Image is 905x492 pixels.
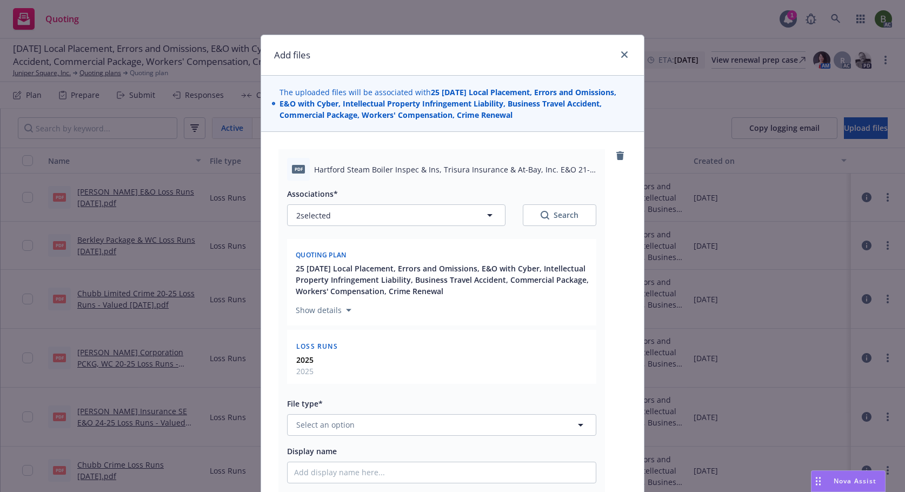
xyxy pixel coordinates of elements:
button: SearchSearch [523,204,596,226]
span: Associations* [287,189,338,199]
button: Select an option [287,414,596,436]
button: Nova Assist [811,470,886,492]
span: Loss Runs [296,342,338,351]
span: Quoting plan [296,250,347,260]
button: 25 [DATE] Local Placement, Errors and Omissions, E&O with Cyber, Intellectual Property Infringeme... [296,263,590,297]
strong: 2025 [296,355,314,365]
strong: 25 [DATE] Local Placement, Errors and Omissions, E&O with Cyber, Intellectual Property Infringeme... [280,87,616,120]
div: Drag to move [811,471,825,491]
span: Select an option [296,419,355,430]
span: Hartford Steam Boiler Inspec & Ins, Trisura Insurance & At-Bay, Inc. E&O 21-24 Loss Runs - Valued... [314,164,596,175]
h1: Add files [274,48,310,62]
span: File type* [287,398,323,409]
span: The uploaded files will be associated with [280,87,633,121]
a: remove [614,149,627,162]
span: Nova Assist [834,476,876,486]
span: 2025 [296,365,314,377]
span: 2 selected [296,210,331,221]
div: Search [541,210,578,221]
button: 2selected [287,204,505,226]
a: close [618,48,631,61]
span: Display name [287,446,337,456]
svg: Search [541,211,549,220]
input: Add display name here... [288,462,596,483]
button: Show details [291,304,356,317]
span: PDF [292,165,305,173]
